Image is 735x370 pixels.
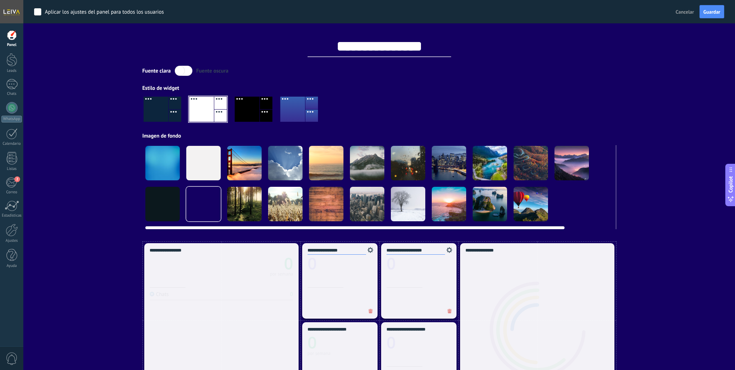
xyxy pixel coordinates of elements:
div: Aplicar los ajustes del panel para todos los usuarios [45,9,164,16]
button: Cancelar [673,6,697,17]
div: Imagen de fondo [142,133,616,139]
span: Guardar [703,9,720,14]
div: Ayuda [1,264,22,268]
span: Copilot [727,176,734,193]
div: WhatsApp [1,116,22,122]
div: Estadísticas [1,213,22,218]
div: Calendario [1,142,22,146]
div: Panel [1,43,22,47]
div: Listas [1,167,22,171]
div: Fuente clara [142,68,171,74]
span: Cancelar [676,9,694,15]
div: Correo [1,190,22,195]
button: Guardar [699,5,724,19]
div: Leads [1,69,22,73]
div: Fuente oscura [196,68,229,74]
div: Ajustes [1,239,22,243]
div: Estilo de widget [142,85,616,92]
span: 2 [14,176,20,182]
div: Chats [1,92,22,96]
